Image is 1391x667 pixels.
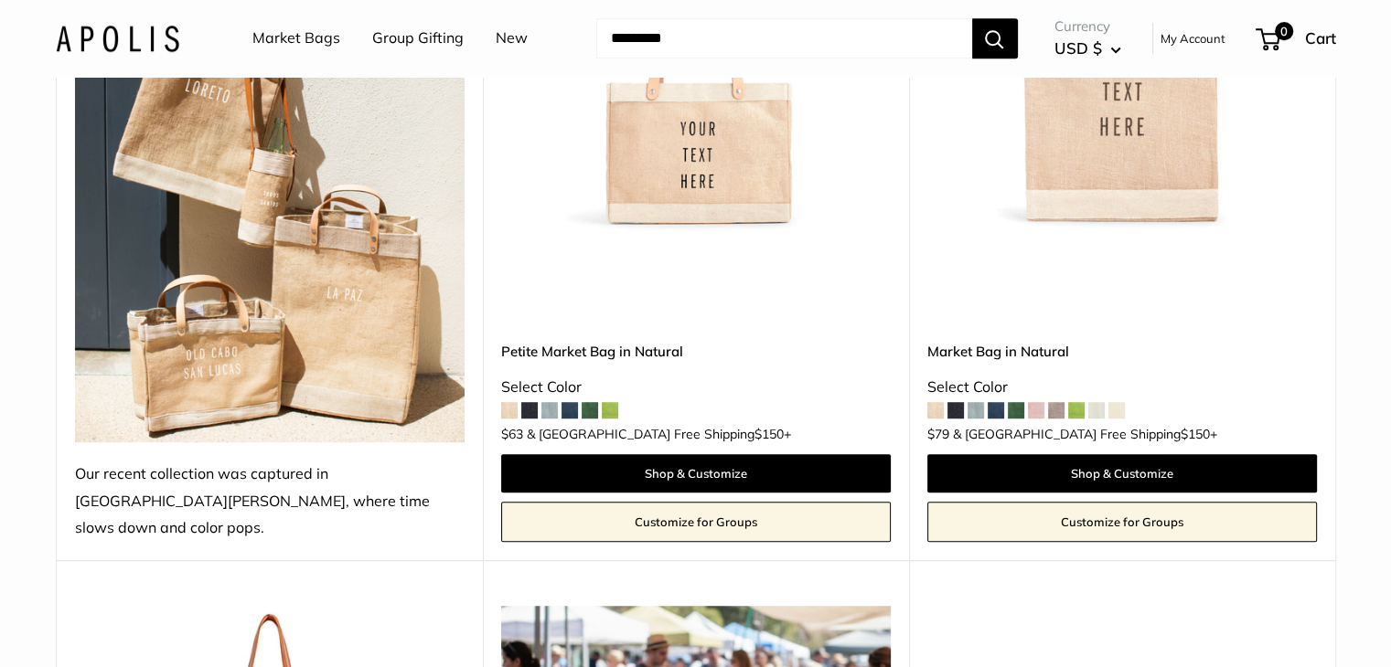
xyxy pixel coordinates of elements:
[1181,426,1210,442] span: $150
[501,374,891,401] div: Select Color
[1161,27,1225,49] a: My Account
[56,25,179,51] img: Apolis
[372,25,464,52] a: Group Gifting
[1305,28,1336,48] span: Cart
[75,461,465,543] div: Our recent collection was captured in [GEOGRAPHIC_DATA][PERSON_NAME], where time slows down and c...
[1257,24,1336,53] a: 0 Cart
[927,502,1317,542] a: Customize for Groups
[501,426,523,442] span: $63
[252,25,340,52] a: Market Bags
[927,426,949,442] span: $79
[972,18,1018,58] button: Search
[953,428,1217,440] span: & [GEOGRAPHIC_DATA] Free Shipping +
[1274,22,1292,40] span: 0
[1054,38,1102,58] span: USD $
[927,374,1317,401] div: Select Color
[496,25,528,52] a: New
[754,426,784,442] span: $150
[927,454,1317,492] a: Shop & Customize
[527,428,791,440] span: & [GEOGRAPHIC_DATA] Free Shipping +
[1054,34,1121,63] button: USD $
[501,502,891,542] a: Customize for Groups
[501,454,891,492] a: Shop & Customize
[596,18,972,58] input: Search...
[927,341,1317,362] a: Market Bag in Natural
[501,341,891,362] a: Petite Market Bag in Natural
[1054,14,1121,39] span: Currency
